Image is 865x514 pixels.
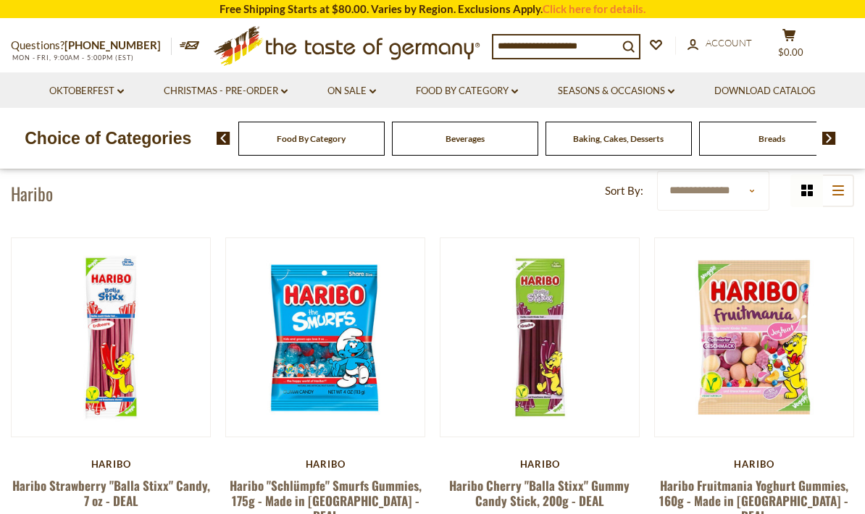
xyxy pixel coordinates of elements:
[446,133,485,144] a: Beverages
[655,238,853,437] img: Haribo Fruitmania Yoghurt
[822,132,836,145] img: next arrow
[449,476,630,510] a: Haribo Cherry "Balla Stixx" Gummy Candy Stick, 200g - DEAL
[12,238,210,437] img: Haribo Balla Stixx
[706,37,752,49] span: Account
[164,83,288,99] a: Christmas - PRE-ORDER
[778,46,803,58] span: $0.00
[217,132,230,145] img: previous arrow
[714,83,816,99] a: Download Catalog
[277,133,346,144] a: Food By Category
[226,238,425,437] img: Haribo The Smurfs Gummies
[558,83,674,99] a: Seasons & Occasions
[64,38,161,51] a: [PHONE_NUMBER]
[49,83,124,99] a: Oktoberfest
[759,133,785,144] a: Breads
[11,458,211,470] div: Haribo
[573,133,664,144] a: Baking, Cakes, Desserts
[327,83,376,99] a: On Sale
[416,83,518,99] a: Food By Category
[12,476,210,510] a: Haribo Strawberry "Balla Stixx" Candy, 7 oz - DEAL
[543,2,645,15] a: Click here for details.
[11,54,134,62] span: MON - FRI, 9:00AM - 5:00PM (EST)
[767,28,811,64] button: $0.00
[688,35,752,51] a: Account
[440,238,639,437] img: Haribo Balla Stixx Cherry
[225,458,425,470] div: Haribo
[11,36,172,55] p: Questions?
[654,458,854,470] div: Haribo
[605,182,643,200] label: Sort By:
[440,458,640,470] div: Haribo
[11,182,53,204] h1: Haribo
